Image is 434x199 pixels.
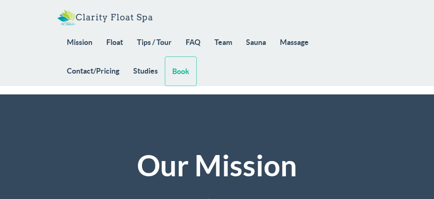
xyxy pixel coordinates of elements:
[60,56,126,85] a: Contact/Pricing
[60,28,99,56] a: Mission
[99,28,130,56] a: Float
[179,28,207,56] a: FAQ
[239,28,273,56] a: Sauna
[273,28,316,56] a: Massage
[165,56,197,86] a: Book
[126,56,165,85] a: Studies
[207,28,239,56] a: Team
[50,150,384,182] h2: Our Mission
[130,28,179,56] a: Tips / Tour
